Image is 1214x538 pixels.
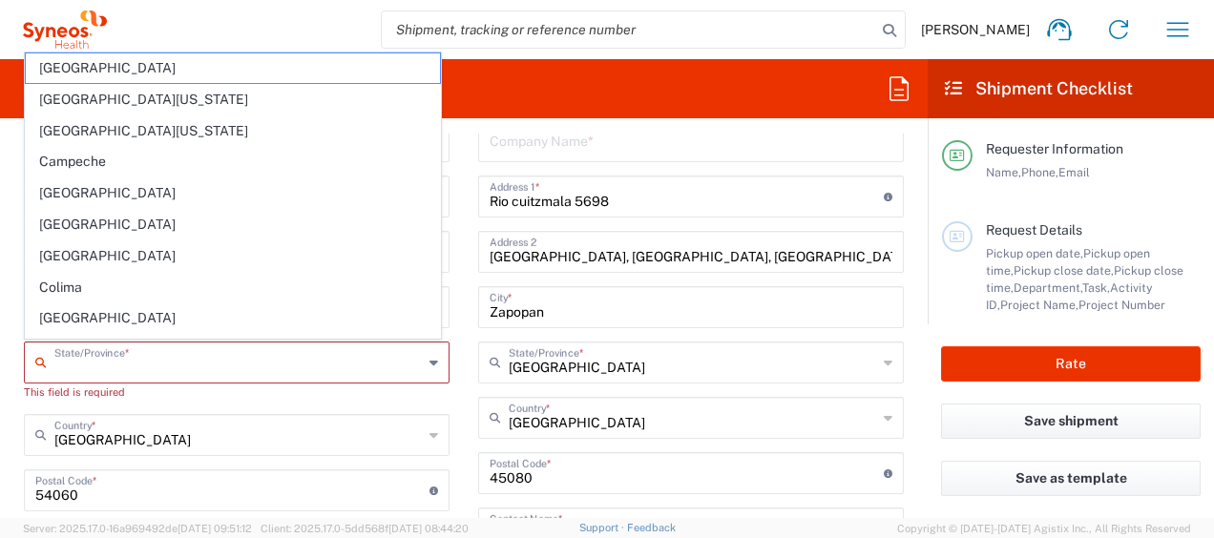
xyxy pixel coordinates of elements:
[1014,263,1114,278] span: Pickup close date,
[945,77,1133,100] h2: Shipment Checklist
[986,246,1083,260] span: Pickup open date,
[26,241,440,271] span: [GEOGRAPHIC_DATA]
[986,165,1021,179] span: Name,
[941,403,1201,439] button: Save shipment
[941,461,1201,496] button: Save as template
[579,522,627,533] a: Support
[627,522,676,533] a: Feedback
[897,520,1191,537] span: Copyright © [DATE]-[DATE] Agistix Inc., All Rights Reserved
[23,77,241,100] h2: Desktop Shipment Request
[26,273,440,302] span: Colima
[382,11,876,48] input: Shipment, tracking or reference number
[261,523,469,534] span: Client: 2025.17.0-5dd568f
[1078,298,1165,312] span: Project Number
[986,141,1123,156] span: Requester Information
[26,210,440,239] span: [GEOGRAPHIC_DATA]
[26,147,440,176] span: Campeche
[26,303,440,333] span: [GEOGRAPHIC_DATA]
[921,21,1030,38] span: [PERSON_NAME]
[1000,298,1078,312] span: Project Name,
[178,523,252,534] span: [DATE] 09:51:12
[941,346,1201,382] button: Rate
[1014,280,1082,295] span: Department,
[1082,280,1110,295] span: Task,
[26,116,440,146] span: [GEOGRAPHIC_DATA][US_STATE]
[388,523,469,534] span: [DATE] 08:44:20
[26,335,440,364] span: Federal District
[1021,165,1058,179] span: Phone,
[23,523,252,534] span: Server: 2025.17.0-16a969492de
[1058,165,1090,179] span: Email
[24,383,450,401] div: This field is required
[986,222,1082,238] span: Request Details
[26,178,440,208] span: [GEOGRAPHIC_DATA]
